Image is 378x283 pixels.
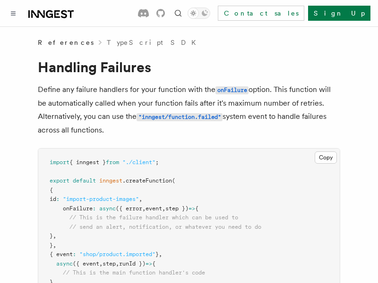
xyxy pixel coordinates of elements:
[215,85,249,94] a: onFailure
[69,159,106,166] span: { inngest }
[172,177,175,184] span: (
[73,177,96,184] span: default
[142,205,146,212] span: ,
[139,196,142,202] span: ,
[146,205,162,212] span: event
[50,159,69,166] span: import
[146,260,152,267] span: =>
[38,38,94,47] span: References
[50,251,73,258] span: { event
[73,251,76,258] span: :
[73,260,99,267] span: ({ event
[50,242,53,249] span: }
[155,251,159,258] span: }
[165,205,189,212] span: step })
[50,177,69,184] span: export
[93,205,96,212] span: :
[152,260,155,267] span: {
[137,112,223,121] a: "inngest/function.failed"
[107,38,202,47] a: TypeScript SDK
[308,6,370,21] a: Sign Up
[99,205,116,212] span: async
[188,8,210,19] button: Toggle dark mode
[99,177,122,184] span: inngest
[53,242,56,249] span: ,
[218,6,304,21] a: Contact sales
[155,159,159,166] span: ;
[162,205,165,212] span: ,
[56,260,73,267] span: async
[122,159,155,166] span: "./client"
[119,260,146,267] span: runId })
[215,86,249,94] code: onFailure
[38,58,340,75] h1: Handling Failures
[56,196,60,202] span: :
[106,159,119,166] span: from
[50,196,56,202] span: id
[63,196,139,202] span: "import-product-images"
[69,224,261,230] span: // send an alert, notification, or whatever you need to do
[8,8,19,19] button: Toggle navigation
[189,205,195,212] span: =>
[53,233,56,239] span: ,
[159,251,162,258] span: ,
[195,205,198,212] span: {
[50,233,53,239] span: }
[38,83,340,137] p: Define any failure handlers for your function with the option. This function will be automaticall...
[63,205,93,212] span: onFailure
[69,214,238,221] span: // This is the failure handler which can be used to
[116,260,119,267] span: ,
[172,8,184,19] button: Find something...
[315,151,337,164] button: Copy
[99,260,103,267] span: ,
[50,187,53,193] span: {
[122,177,172,184] span: .createFunction
[103,260,116,267] span: step
[116,205,142,212] span: ({ error
[79,251,155,258] span: "shop/product.imported"
[63,269,205,276] span: // This is the main function handler's code
[137,113,223,121] code: "inngest/function.failed"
